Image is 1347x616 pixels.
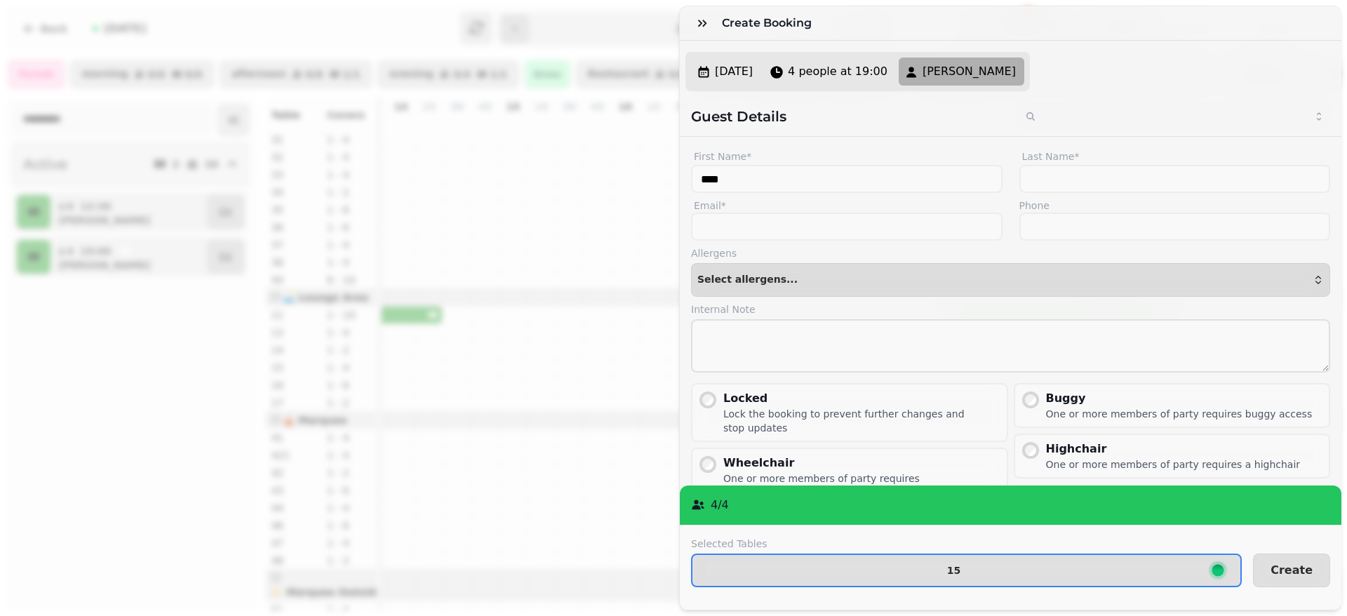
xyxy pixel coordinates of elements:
span: [PERSON_NAME] [923,63,1016,80]
div: One or more members of party requires buggy access [1046,407,1313,421]
button: 15 [691,554,1242,587]
p: 4 / 4 [711,497,729,514]
label: Last Name* [1019,148,1331,165]
div: Wheelchair [723,455,1001,471]
label: Internal Note [691,302,1330,316]
div: Buggy [1046,390,1313,407]
label: Email* [691,199,1003,213]
label: Allergens [691,246,1330,260]
p: 15 [947,565,960,575]
button: Select allergens... [691,263,1330,297]
div: One or more members of party requires a highchair [1046,457,1301,471]
span: Select allergens... [697,274,798,286]
label: Selected Tables [691,537,1242,551]
div: One or more members of party requires wheelchair access [723,471,1001,500]
div: Highchair [1046,441,1301,457]
button: Create [1253,554,1330,587]
label: Phone [1019,199,1331,213]
h2: Guest Details [691,107,1005,126]
h3: Create Booking [722,15,817,32]
span: Create [1271,565,1313,576]
div: Locked [723,390,1001,407]
label: First Name* [691,148,1003,165]
div: Lock the booking to prevent further changes and stop updates [723,407,1001,435]
span: [DATE] [715,63,753,80]
span: 4 people at 19:00 [788,63,887,80]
